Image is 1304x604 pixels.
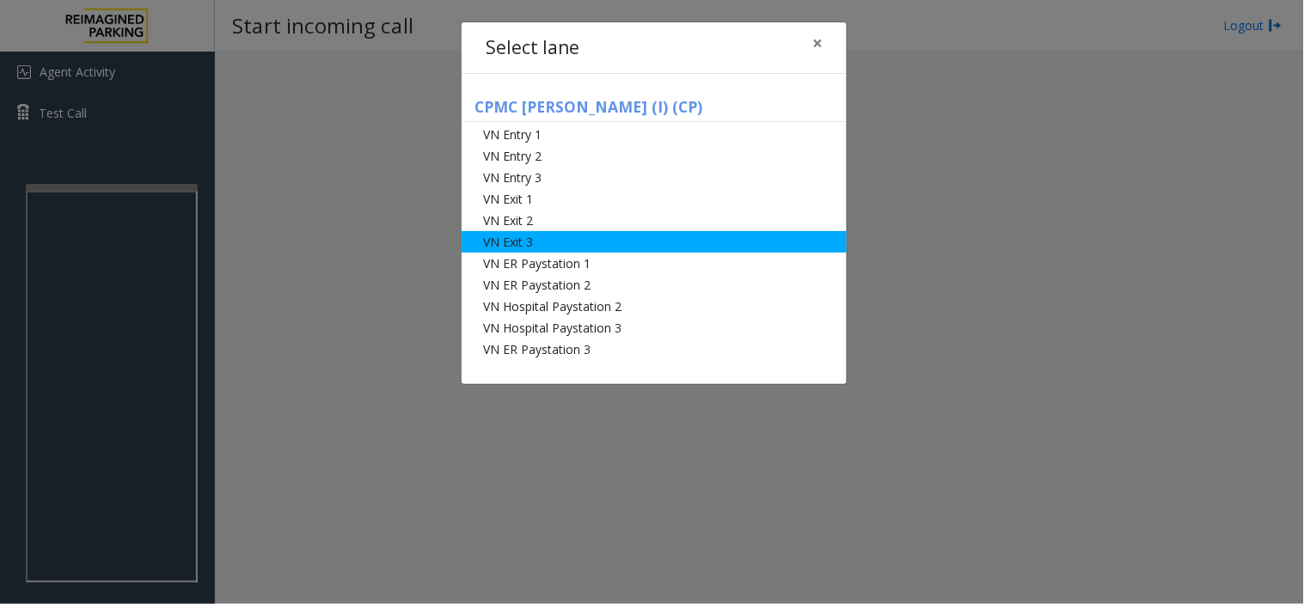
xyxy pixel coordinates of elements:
h5: CPMC [PERSON_NAME] (I) (CP) [462,98,847,122]
li: VN Exit 1 [462,188,847,210]
li: VN Entry 2 [462,145,847,167]
li: VN Entry 3 [462,167,847,188]
li: VN ER Paystation 1 [462,253,847,274]
li: VN Entry 1 [462,124,847,145]
button: Close [800,22,835,64]
li: VN ER Paystation 3 [462,339,847,360]
span: × [812,31,823,55]
li: VN Hospital Paystation 3 [462,317,847,339]
li: VN Exit 3 [462,231,847,253]
li: VN Exit 2 [462,210,847,231]
h4: Select lane [486,34,579,62]
li: VN ER Paystation 2 [462,274,847,296]
li: VN Hospital Paystation 2 [462,296,847,317]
